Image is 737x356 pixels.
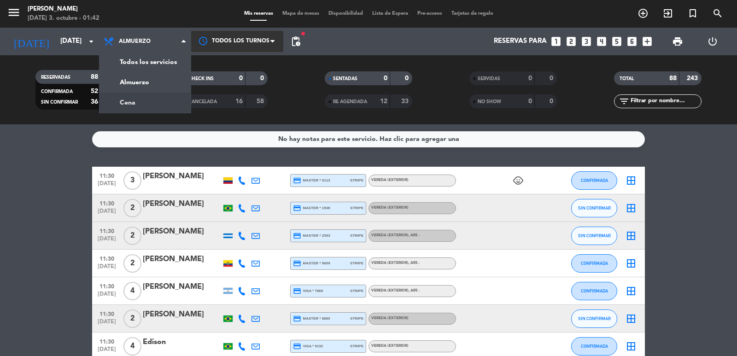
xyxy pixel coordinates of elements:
[565,35,577,47] i: looks_two
[293,176,301,185] i: credit_card
[293,259,301,268] i: credit_card
[350,205,363,211] span: stripe
[578,205,611,210] span: SIN CONFIRMAR
[257,98,266,105] strong: 58
[293,315,301,323] i: credit_card
[95,308,118,319] span: 11:30
[95,263,118,274] span: [DATE]
[123,227,141,245] span: 2
[95,198,118,208] span: 11:30
[28,5,99,14] div: [PERSON_NAME]
[99,52,191,72] a: Todos los servicios
[239,75,243,82] strong: 0
[293,259,330,268] span: master * 9609
[119,38,151,45] span: Almuerzo
[371,344,409,348] span: Vereda (EXTERIOR)
[293,204,301,212] i: credit_card
[405,75,410,82] strong: 0
[235,98,243,105] strong: 16
[41,89,73,94] span: CONFIRMADA
[143,309,221,321] div: [PERSON_NAME]
[371,178,409,182] span: Vereda (EXTERIOR)
[371,316,409,320] span: Vereda (EXTERIOR)
[123,199,141,217] span: 2
[695,28,730,55] div: LOG OUT
[626,341,637,352] i: border_all
[95,170,118,181] span: 11:30
[293,287,301,295] i: credit_card
[143,170,221,182] div: [PERSON_NAME]
[188,76,214,81] span: CHECK INS
[626,258,637,269] i: border_all
[368,11,413,16] span: Lista de Espera
[143,281,221,293] div: [PERSON_NAME]
[447,11,498,16] span: Tarjetas de regalo
[350,288,363,294] span: stripe
[581,178,608,183] span: CONFIRMADA
[712,8,723,19] i: search
[290,36,301,47] span: pending_actions
[413,11,447,16] span: Pre-acceso
[630,96,701,106] input: Filtrar por nombre...
[626,203,637,214] i: border_all
[641,35,653,47] i: add_box
[596,35,608,47] i: looks_4
[95,280,118,291] span: 11:30
[293,204,330,212] span: master * 1538
[611,35,623,47] i: looks_5
[293,342,323,350] span: visa * 9132
[513,175,524,186] i: child_care
[669,75,677,82] strong: 88
[528,75,532,82] strong: 0
[95,236,118,246] span: [DATE]
[672,36,683,47] span: print
[91,99,98,105] strong: 36
[99,72,191,93] a: Almuerzo
[293,315,330,323] span: master * 8880
[638,8,649,19] i: add_circle_outline
[350,233,363,239] span: stripe
[626,230,637,241] i: border_all
[550,75,555,82] strong: 0
[91,88,98,94] strong: 52
[371,289,420,292] span: Vereda (EXTERIOR)
[41,75,70,80] span: RESERVADAS
[478,76,500,81] span: SERVIDAS
[662,8,673,19] i: exit_to_app
[143,336,221,348] div: Edison
[300,31,306,36] span: fiber_manual_record
[143,226,221,238] div: [PERSON_NAME]
[626,286,637,297] i: border_all
[95,319,118,329] span: [DATE]
[95,291,118,302] span: [DATE]
[371,261,420,265] span: Vereda (EXTERIOR)
[371,206,409,210] span: Vereda (EXTERIOR)
[620,76,634,81] span: TOTAL
[293,176,330,185] span: master * 0113
[278,134,459,145] div: No hay notas para este servicio. Haz clic para agregar una
[41,100,78,105] span: SIN CONFIRMAR
[578,316,611,321] span: SIN CONFIRMAR
[333,99,367,104] span: RE AGENDADA
[350,315,363,321] span: stripe
[260,75,266,82] strong: 0
[293,287,323,295] span: visa * 7868
[240,11,278,16] span: Mis reservas
[143,253,221,265] div: [PERSON_NAME]
[324,11,368,16] span: Disponibilidad
[581,261,608,266] span: CONFIRMADA
[123,282,141,300] span: 4
[123,337,141,356] span: 4
[99,93,191,113] a: Cena
[626,175,637,186] i: border_all
[123,171,141,190] span: 3
[333,76,357,81] span: SENTADAS
[95,181,118,191] span: [DATE]
[687,8,698,19] i: turned_in_not
[350,177,363,183] span: stripe
[409,289,420,292] span: , ARS -
[350,260,363,266] span: stripe
[550,35,562,47] i: looks_one
[7,31,56,52] i: [DATE]
[293,342,301,350] i: credit_card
